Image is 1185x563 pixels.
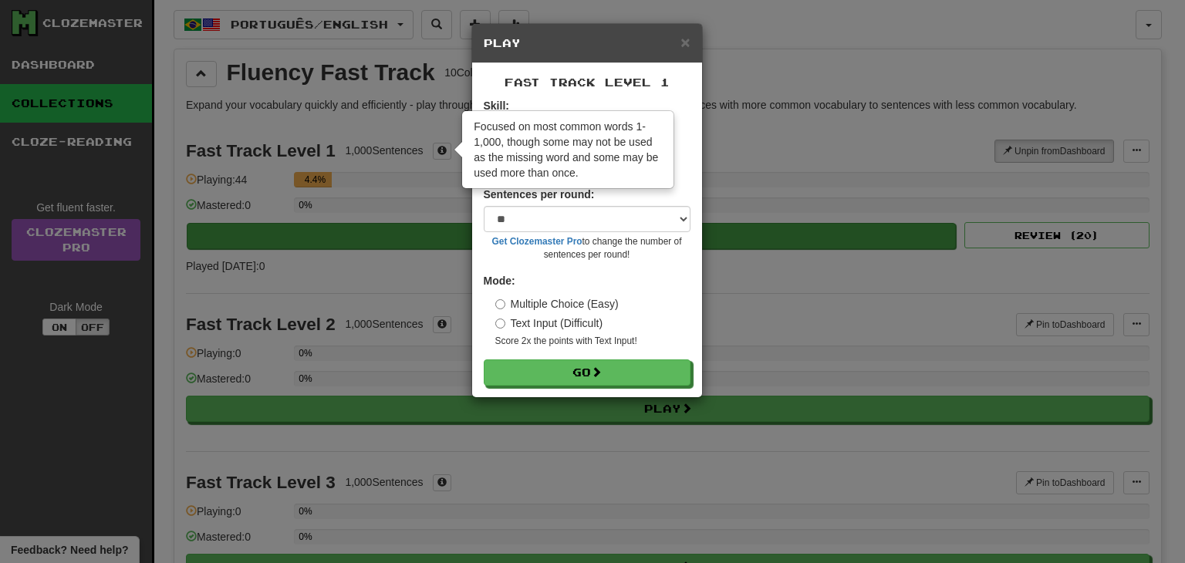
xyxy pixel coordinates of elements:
a: Get Clozemaster Pro [492,236,582,247]
strong: Mode: [484,275,515,287]
input: Multiple Choice (Easy) [495,299,505,309]
span: × [680,33,690,51]
strong: Skill: [484,99,509,112]
label: Sentences per round: [484,187,595,202]
button: Close [680,34,690,50]
div: Focused on most common words 1-1,000, though some may not be used as the missing word and some ma... [463,112,673,187]
span: Fast Track Level 1 [505,76,670,89]
button: Go [484,359,690,386]
h5: Play [484,35,690,51]
small: to change the number of sentences per round! [484,235,690,261]
label: Text Input (Difficult) [495,315,603,331]
input: Text Input (Difficult) [495,319,505,329]
small: Score 2x the points with Text Input ! [495,335,690,348]
label: Multiple Choice (Easy) [495,296,619,312]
